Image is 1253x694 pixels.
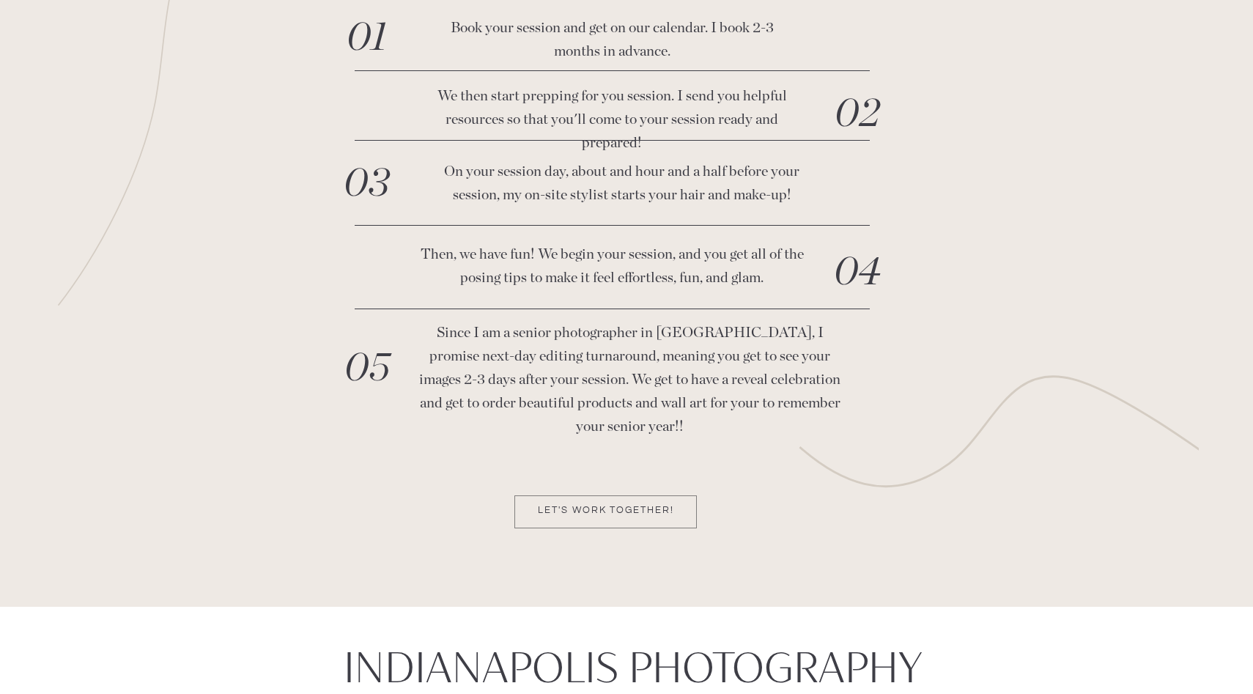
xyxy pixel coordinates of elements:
[814,84,900,136] h3: 02
[324,8,410,59] h3: 01
[324,339,410,390] h3: 05
[410,243,814,295] p: Then, we have fun! We begin your session, and you get all of the posing tips to make it feel effo...
[415,84,809,160] p: We then start prepping for you session. I send you helpful resources so that you'll come to your ...
[412,321,848,423] p: Since I am a senior photographer in [GEOGRAPHIC_DATA], I promise next-day editing turnaround, mea...
[517,506,695,518] a: Let's Work together!
[324,154,410,205] h3: 03
[814,243,900,294] h3: 04
[436,160,807,226] p: On your session day, about and hour and a half before your session, my on-site stylist starts you...
[432,16,792,67] p: Book your session and get on our calendar. I book 2-3 months in advance.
